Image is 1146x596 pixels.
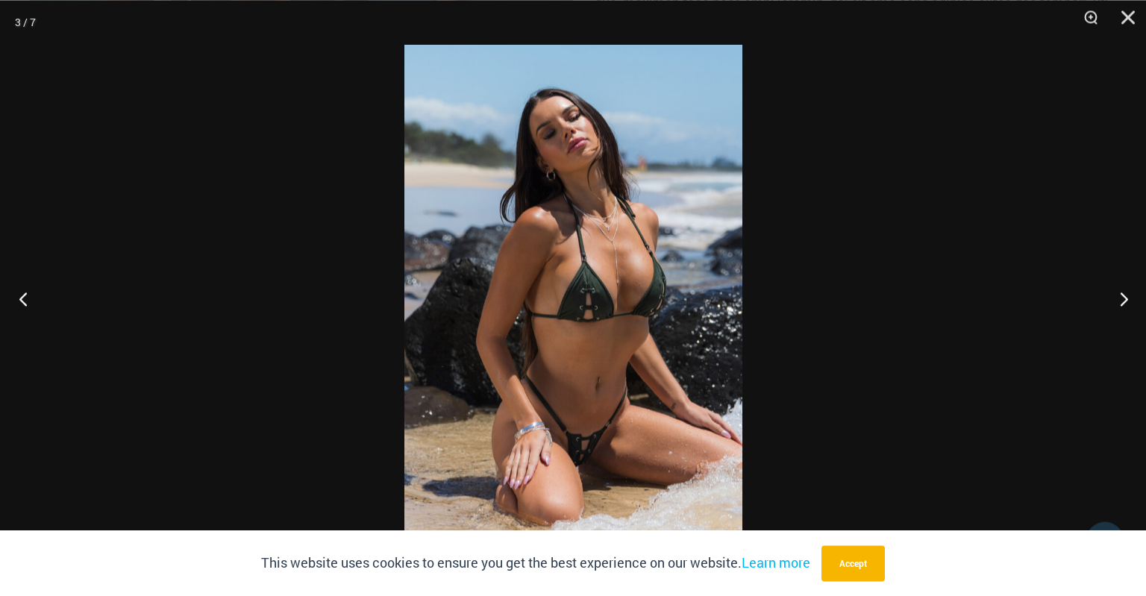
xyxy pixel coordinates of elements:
[1090,261,1146,336] button: Next
[821,545,885,581] button: Accept
[404,45,742,551] img: Link Army 3070 Tri Top 4580 Micro 06
[742,553,810,571] a: Learn more
[15,11,36,34] div: 3 / 7
[261,552,810,574] p: This website uses cookies to ensure you get the best experience on our website.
